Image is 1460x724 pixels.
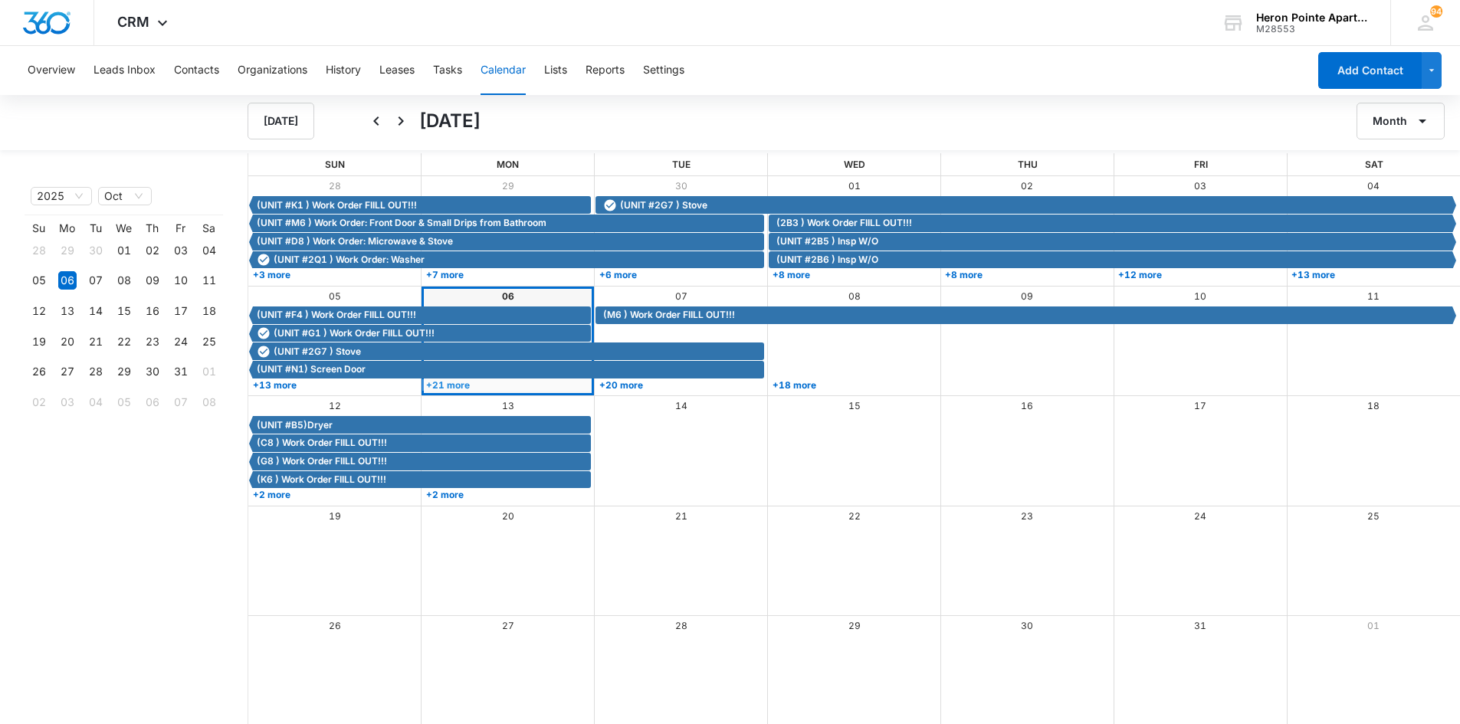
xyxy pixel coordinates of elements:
div: (UNIT #2B6 ) Insp W/O [773,253,1452,267]
button: Settings [643,46,684,95]
a: 25 [1367,510,1380,522]
a: +12 more [1114,269,1283,280]
div: 15 [115,302,133,320]
div: 30 [143,362,162,381]
td: 2025-11-06 [138,387,166,418]
div: 29 [58,241,77,260]
th: Su [25,221,53,235]
div: 14 [87,302,105,320]
th: Th [138,221,166,235]
th: Tu [81,221,110,235]
span: (2B3 ) Work Order FIILL OUT!!! [776,216,912,230]
a: 12 [329,400,341,411]
div: (2B3 ) Work Order FIILL OUT!!! [773,216,1452,230]
div: 13 [58,302,77,320]
a: 30 [1021,620,1033,631]
div: 27 [58,362,77,381]
a: 31 [1194,620,1206,631]
span: (UNIT #N1) Screen Door [257,362,366,376]
td: 2025-10-01 [110,235,138,266]
div: 07 [87,271,105,290]
button: Month [1357,103,1445,139]
span: (UNIT #G1 ) Work Order FIILL OUT!!! [274,326,435,340]
a: +18 more [769,379,937,391]
a: 27 [502,620,514,631]
td: 2025-10-04 [195,235,223,266]
a: 15 [848,400,861,411]
div: (UNIT #D8 ) Work Order: Microwave & Stove [253,234,760,248]
div: 07 [172,393,190,411]
a: +7 more [422,269,591,280]
div: 21 [87,333,105,351]
div: 20 [58,333,77,351]
a: 16 [1021,400,1033,411]
td: 2025-10-28 [81,357,110,388]
td: 2025-09-28 [25,235,53,266]
div: 28 [30,241,48,260]
a: 29 [848,620,861,631]
div: (UNIT #M6 ) Work Order: Front Door & Small Drips from Bathroom [253,216,760,230]
td: 2025-10-09 [138,266,166,296]
a: 02 [1021,180,1033,192]
a: 08 [848,290,861,302]
a: 23 [1021,510,1033,522]
a: +13 more [1288,269,1456,280]
button: Overview [28,46,75,95]
td: 2025-10-24 [166,326,195,357]
td: 2025-10-21 [81,326,110,357]
div: (UNIT #2Q1 ) Work Order: Washer [253,253,760,267]
a: 06 [502,290,514,302]
a: +8 more [769,269,937,280]
a: 03 [1194,180,1206,192]
div: 19 [30,333,48,351]
h1: [DATE] [419,107,481,135]
span: Fri [1194,159,1208,170]
span: (UNIT #2Q1 ) Work Order: Washer [274,253,425,267]
div: 22 [115,333,133,351]
span: (UNIT #D8 ) Work Order: Microwave & Stove [257,234,453,248]
span: CRM [117,14,149,30]
td: 2025-11-08 [195,387,223,418]
a: 30 [675,180,687,192]
a: 05 [329,290,341,302]
div: (C8 ) Work Order FIILL OUT!!! [253,436,587,450]
td: 2025-10-03 [166,235,195,266]
div: 31 [172,362,190,381]
div: 17 [172,302,190,320]
span: Oct [104,188,146,205]
a: +2 more [249,489,418,500]
span: 94 [1430,5,1442,18]
td: 2025-10-07 [81,266,110,296]
span: (UNIT #2G7 ) Stove [274,345,361,359]
a: 01 [1367,620,1380,631]
td: 2025-10-25 [195,326,223,357]
span: (UNIT #M6 ) Work Order: Front Door & Small Drips from Bathroom [257,216,546,230]
div: (UNIT #K1 ) Work Order FIILL OUT!!! [253,198,587,212]
div: (UNIT #2G7 ) Stove [253,345,760,359]
a: 28 [329,180,341,192]
div: 11 [200,271,218,290]
a: 20 [502,510,514,522]
span: Wed [844,159,865,170]
div: (UNIT #2B5 ) Insp W/O [773,234,1452,248]
td: 2025-10-18 [195,296,223,326]
a: 24 [1194,510,1206,522]
div: account id [1256,24,1368,34]
span: Tue [672,159,691,170]
td: 2025-11-02 [25,387,53,418]
a: 21 [675,510,687,522]
td: 2025-10-31 [166,357,195,388]
button: Next [389,109,413,133]
td: 2025-10-12 [25,296,53,326]
div: (UNIT #2G7 ) Stove [599,198,1452,212]
span: (UNIT #2B5 ) Insp W/O [776,234,878,248]
div: 04 [87,393,105,411]
div: 23 [143,333,162,351]
div: 12 [30,302,48,320]
div: 03 [58,393,77,411]
div: 03 [172,241,190,260]
span: Sat [1365,159,1383,170]
td: 2025-11-05 [110,387,138,418]
span: (C8 ) Work Order FIILL OUT!!! [257,436,387,450]
div: 29 [115,362,133,381]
